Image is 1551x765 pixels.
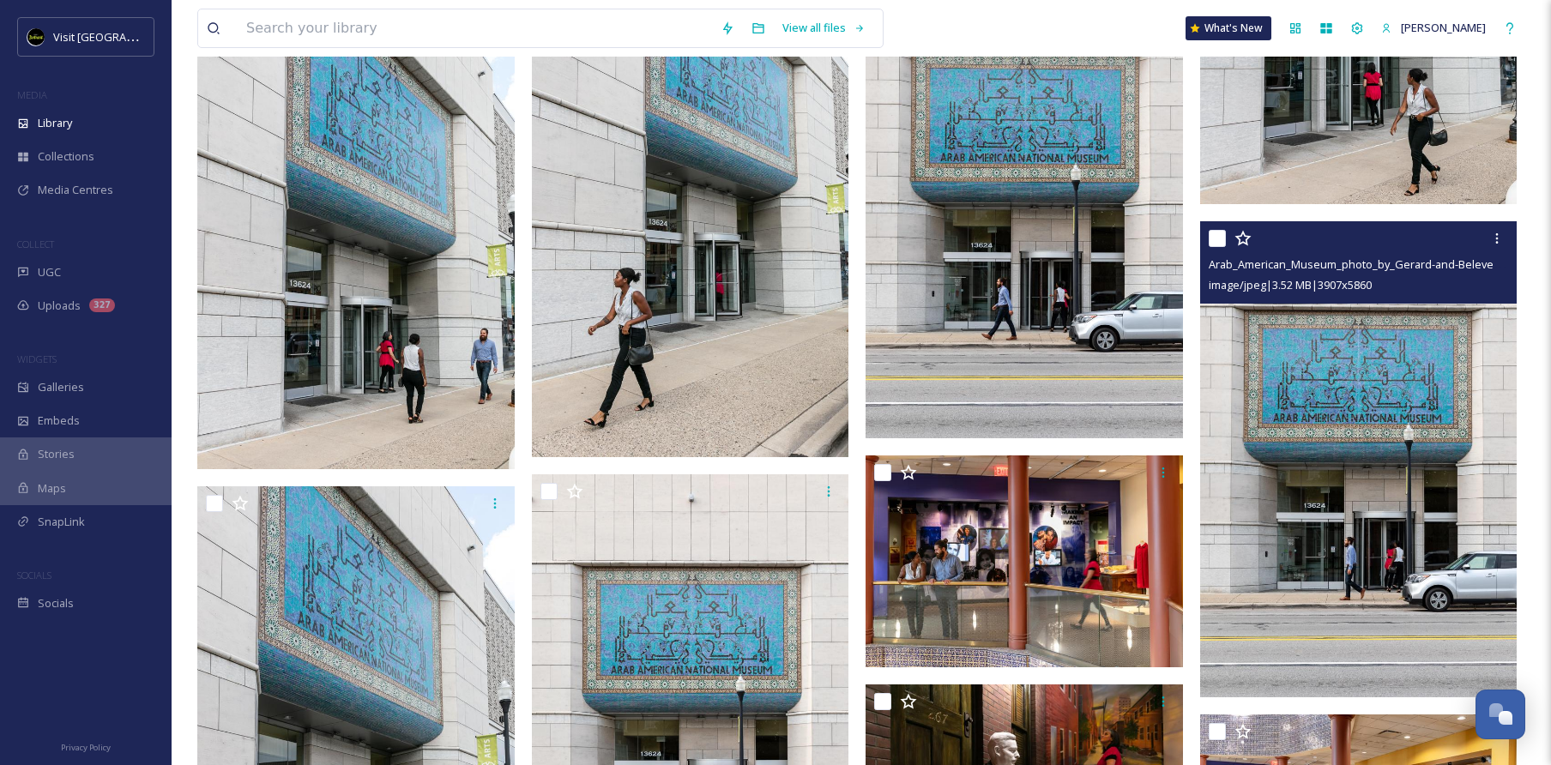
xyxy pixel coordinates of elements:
[38,115,72,131] span: Library
[1476,690,1525,739] button: Open Chat
[38,298,81,314] span: Uploads
[61,736,111,756] a: Privacy Policy
[38,264,61,280] span: UGC
[774,11,874,45] a: View all files
[1209,277,1372,292] span: image/jpeg | 3.52 MB | 3907 x 5860
[1186,16,1271,40] a: What's New
[866,455,1183,667] img: Arab_American_Museum_photo_by_Gerard-and-Belevender-Duration_Unlimited-DMCVB-562.jpg
[38,379,84,395] span: Galleries
[27,28,45,45] img: VISIT%20DETROIT%20LOGO%20-%20BLACK%20BACKGROUND.png
[238,9,712,47] input: Search your library
[17,569,51,581] span: SOCIALS
[38,595,74,611] span: Socials
[17,352,57,365] span: WIDGETS
[38,413,80,429] span: Embeds
[38,148,94,165] span: Collections
[61,742,111,753] span: Privacy Policy
[17,238,54,250] span: COLLECT
[38,446,75,462] span: Stories
[53,28,186,45] span: Visit [GEOGRAPHIC_DATA]
[1373,11,1494,45] a: [PERSON_NAME]
[38,514,85,530] span: SnapLink
[38,182,113,198] span: Media Centres
[1401,20,1486,35] span: [PERSON_NAME]
[1200,221,1518,697] img: Arab_American_Museum_photo_by_Gerard-and-Belevender-Duration_Unlimited-DMCVB-565.jpg
[17,88,47,101] span: MEDIA
[38,480,66,497] span: Maps
[89,298,115,312] div: 327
